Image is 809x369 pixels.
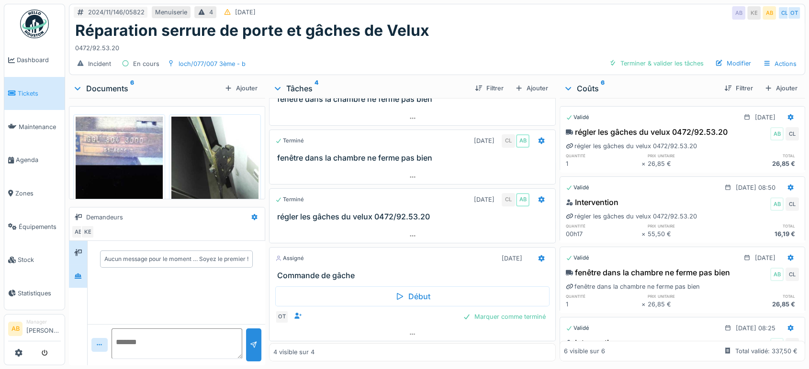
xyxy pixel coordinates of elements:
div: Aucun message pour le moment … Soyez le premier ! [104,255,248,263]
h6: prix unitaire [648,223,723,229]
div: 1 [566,300,641,309]
div: Ajouter [511,82,552,95]
div: Filtrer [720,82,757,95]
div: [DATE] [474,136,494,145]
div: AB [770,127,784,141]
div: AB [770,268,784,281]
a: AB Manager[PERSON_NAME] [8,318,61,341]
img: o7iijatu5u1su1a42w81w8wmudny [171,117,258,233]
h6: quantité [566,152,641,159]
img: Badge_color-CXgf-gQk.svg [20,10,49,38]
div: régler les gâches du velux 0472/92.53.20 [566,141,697,151]
span: Maintenance [19,122,61,131]
div: fenêtre dans la chambre ne ferme pas bien [566,267,730,278]
h6: total [723,293,799,299]
div: AB [763,6,776,20]
div: [DATE] [474,195,494,204]
div: [DATE] [755,253,775,262]
span: Statistiques [18,289,61,298]
div: loch/077/007 3ème - b [179,59,246,68]
div: OT [275,310,289,324]
div: [DATE] [235,8,256,17]
div: régler les gâches du velux 0472/92.53.20 [566,212,697,221]
div: 26,85 € [648,159,723,168]
div: CL [786,127,799,141]
div: Validé [566,113,589,121]
div: Incident [88,59,111,68]
div: Documents [73,83,221,94]
a: Équipements [4,210,65,243]
div: 16,19 € [723,229,799,239]
div: [DATE] 08:50 [736,183,775,192]
a: Agenda [4,143,65,177]
div: [DATE] [502,254,522,263]
div: × [641,229,648,239]
h3: fenêtre dans la chambre ne ferme pas bien [277,95,551,104]
h3: régler les gâches du velux 0472/92.53.20 [277,212,551,221]
div: 26,85 € [723,159,799,168]
span: Zones [15,189,61,198]
div: Marquer comme terminé [459,310,550,323]
a: Tickets [4,77,65,110]
div: KE [747,6,761,20]
span: Agenda [16,155,61,164]
div: Terminer & valider les tâches [605,57,708,70]
div: AB [732,6,745,20]
a: Zones [4,177,65,210]
span: Tickets [18,89,61,98]
div: Validé [566,324,589,332]
span: Stock [18,255,61,264]
div: 55,50 € [648,229,723,239]
li: [PERSON_NAME] [26,318,61,339]
li: AB [8,322,22,336]
div: Assigné [275,254,304,262]
div: Terminé [275,195,304,204]
div: Début [275,286,550,306]
div: 1 [566,159,641,168]
div: Validé [566,184,589,192]
a: Statistiques [4,277,65,310]
div: 2024/11/146/05822 [88,8,145,17]
h1: Réparation serrure de porte et gâches de Velux [75,22,429,40]
div: 26,85 € [723,300,799,309]
img: ossnabinkvv2gym8ea8h4flinpzg [76,117,163,233]
div: Manager [26,318,61,326]
div: CL [778,6,791,20]
span: Dashboard [17,55,61,65]
sup: 4 [315,83,318,94]
div: fenêtre dans la chambre ne ferme pas bien [566,282,700,291]
a: Maintenance [4,110,65,143]
div: × [641,300,648,309]
div: CL [786,197,799,211]
h6: prix unitaire [648,152,723,159]
div: AB [516,134,529,148]
div: régler les gâches du velux 0472/92.53.20 [566,126,728,138]
div: CL [502,193,515,206]
div: 00h17 [566,229,641,239]
h6: total [723,223,799,229]
div: Ajouter [221,82,261,95]
div: AB [770,338,784,351]
h6: quantité [566,293,641,299]
div: 4 [209,8,213,17]
div: Menuiserie [155,8,187,17]
div: 0472/92.53.20 [75,40,799,53]
sup: 6 [601,83,605,94]
div: × [641,159,648,168]
h3: fenêtre dans la chambre ne ferme pas bien [277,153,551,163]
div: KE [81,225,94,239]
div: Validé [566,254,589,262]
div: Modifier [711,57,755,70]
div: CL [786,268,799,281]
div: Demandeurs [86,213,123,222]
div: [DATE] [755,113,775,122]
div: AB [71,225,85,239]
div: 4 visible sur 4 [273,348,315,357]
h3: Commande de gâche [277,271,551,280]
h6: prix unitaire [648,293,723,299]
div: OT [787,6,801,20]
span: Équipements [19,222,61,231]
div: Total validé: 337,50 € [735,347,798,356]
div: Terminé [275,137,304,145]
div: En cours [133,59,159,68]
